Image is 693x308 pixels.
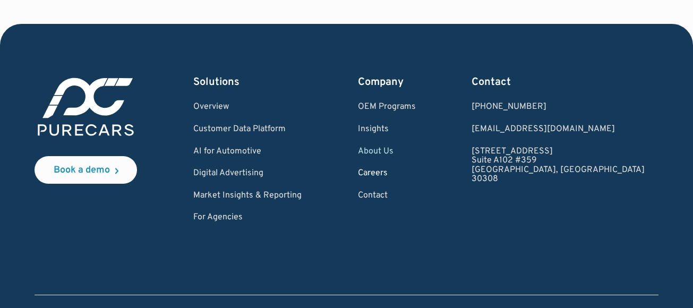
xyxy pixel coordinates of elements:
a: Digital Advertising [193,169,302,178]
a: Book a demo [35,156,137,184]
a: [STREET_ADDRESS]Suite A102 #359[GEOGRAPHIC_DATA], [GEOGRAPHIC_DATA]30308 [472,147,645,184]
div: Contact [472,75,645,90]
a: For Agencies [193,213,302,223]
a: Market Insights & Reporting [193,191,302,201]
a: OEM Programs [358,102,416,112]
div: [PHONE_NUMBER] [472,102,645,112]
a: Careers [358,169,416,178]
a: About Us [358,147,416,157]
a: Contact [358,191,416,201]
a: Overview [193,102,302,112]
a: AI for Automotive [193,147,302,157]
a: Customer Data Platform [193,125,302,134]
div: Solutions [193,75,302,90]
a: Email us [472,125,645,134]
div: Book a demo [54,166,110,175]
img: purecars logo [35,75,137,139]
a: Insights [358,125,416,134]
div: Company [358,75,416,90]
